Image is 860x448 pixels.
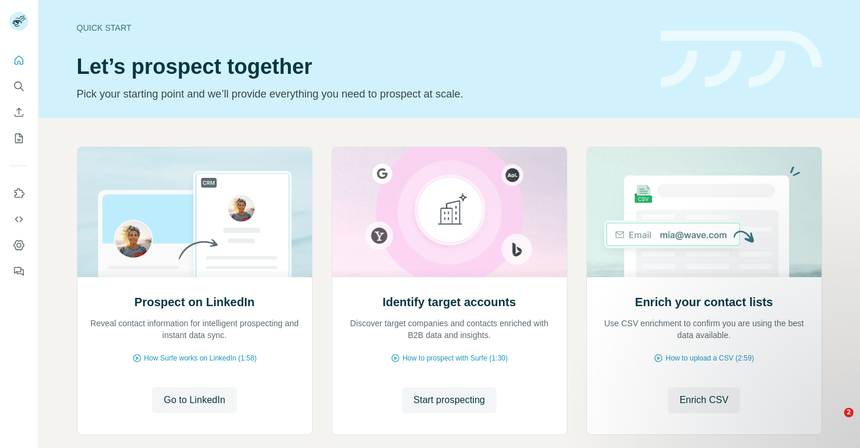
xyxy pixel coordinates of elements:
[9,50,28,71] button: Quick start
[844,408,853,417] span: 2
[77,147,313,277] img: Prospect on LinkedIn
[9,128,28,149] button: My lists
[9,209,28,230] button: Use Surfe API
[586,147,822,277] img: Enrich your contact lists
[9,261,28,282] button: Feedback
[89,317,300,341] p: Reveal contact information for intelligent prospecting and instant data sync.
[9,183,28,204] button: Use Surfe on LinkedIn
[820,408,848,436] iframe: Intercom live chat
[382,294,516,310] h2: Identify target accounts
[77,22,647,34] div: Quick start
[403,353,508,363] span: How to prospect with Surfe (1:30)
[599,317,810,341] p: Use CSV enrichment to confirm you are using the best data available.
[164,393,225,407] span: Go to LinkedIn
[332,147,567,277] img: Identify target accounts
[402,387,497,413] button: Start prospecting
[134,294,254,310] h2: Prospect on LinkedIn
[77,86,647,102] p: Pick your starting point and we’ll provide everything you need to prospect at scale.
[414,393,485,407] span: Start prospecting
[9,76,28,97] button: Search
[144,353,257,363] span: How Surfe works on LinkedIn (1:58)
[344,317,555,341] p: Discover target companies and contacts enriched with B2B data and insights.
[9,102,28,123] button: Enrich CSV
[152,387,237,413] button: Go to LinkedIn
[661,31,822,88] img: banner
[9,235,28,256] button: Dashboard
[77,55,647,79] h1: Let’s prospect together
